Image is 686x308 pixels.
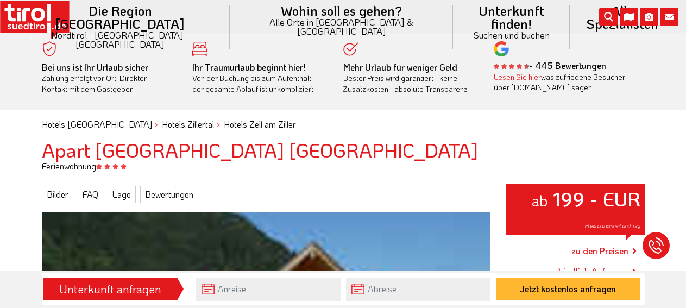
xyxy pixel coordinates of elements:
[466,30,556,40] small: Suchen und buchen
[531,190,548,210] small: ab
[343,61,457,73] b: Mehr Urlaub für weniger Geld
[42,61,148,73] b: Bei uns ist Ihr Urlaub sicher
[42,186,73,203] a: Bilder
[108,186,136,203] a: Lage
[553,186,640,211] strong: 199 - EUR
[660,8,678,26] i: Kontakt
[343,62,478,95] div: Bester Preis wird garantiert - keine Zusatzkosten - absolute Transparenz
[162,118,214,130] a: Hotels Zillertal
[346,278,490,301] input: Abreise
[196,278,341,301] input: Anreise
[494,72,628,93] div: was zufriedene Besucher über [DOMAIN_NAME] sagen
[243,17,440,36] small: Alle Orte in [GEOGRAPHIC_DATA] & [GEOGRAPHIC_DATA]
[192,61,305,73] b: Ihr Traumurlaub beginnt hier!
[24,30,217,49] small: Nordtirol - [GEOGRAPHIC_DATA] - [GEOGRAPHIC_DATA]
[496,278,640,300] button: Jetzt kostenlos anfragen
[640,8,658,26] i: Fotogalerie
[42,139,645,161] h1: Apart [GEOGRAPHIC_DATA] [GEOGRAPHIC_DATA]
[140,186,198,203] a: Bewertungen
[620,8,638,26] i: Karte öffnen
[192,62,327,95] div: Von der Buchung bis zum Aufenthalt, der gesamte Ablauf ist unkompliziert
[78,186,103,203] a: FAQ
[224,118,296,130] a: Hotels Zell am Ziller
[494,60,606,71] b: - 445 Bewertungen
[34,160,653,172] div: Ferienwohnung
[42,62,177,95] div: Zahlung erfolgt vor Ort. Direkter Kontakt mit dem Gastgeber
[584,222,640,229] span: Preis pro Einheit und Tag
[42,118,152,130] a: Hotels [GEOGRAPHIC_DATA]
[537,265,628,278] a: unverbindlich Anfragen
[47,280,174,298] div: Unterkunft anfragen
[494,72,541,82] a: Lesen Sie hier
[571,237,628,265] a: zu den Preisen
